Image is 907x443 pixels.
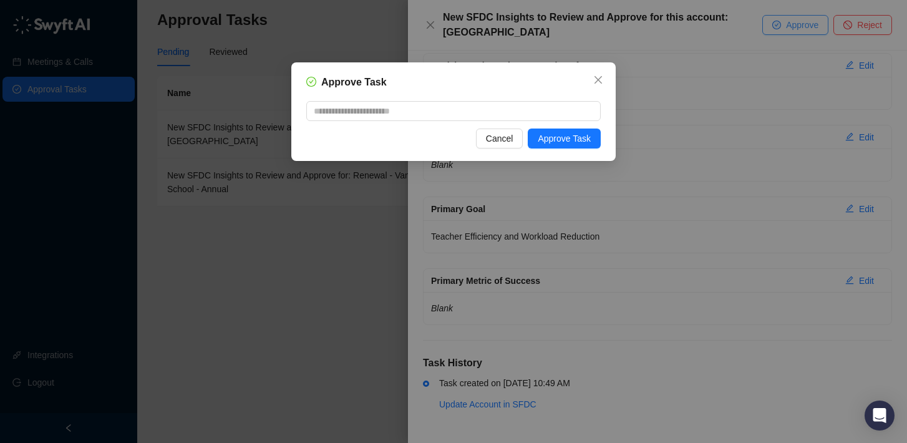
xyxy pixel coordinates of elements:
div: Open Intercom Messenger [865,401,895,431]
button: Cancel [476,129,523,148]
span: check-circle [306,77,316,87]
span: Cancel [486,132,513,145]
button: Approve Task [528,129,601,148]
span: Approve Task [538,132,591,145]
span: close [593,75,603,85]
button: Close [588,70,608,90]
h5: Approve Task [321,75,387,90]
